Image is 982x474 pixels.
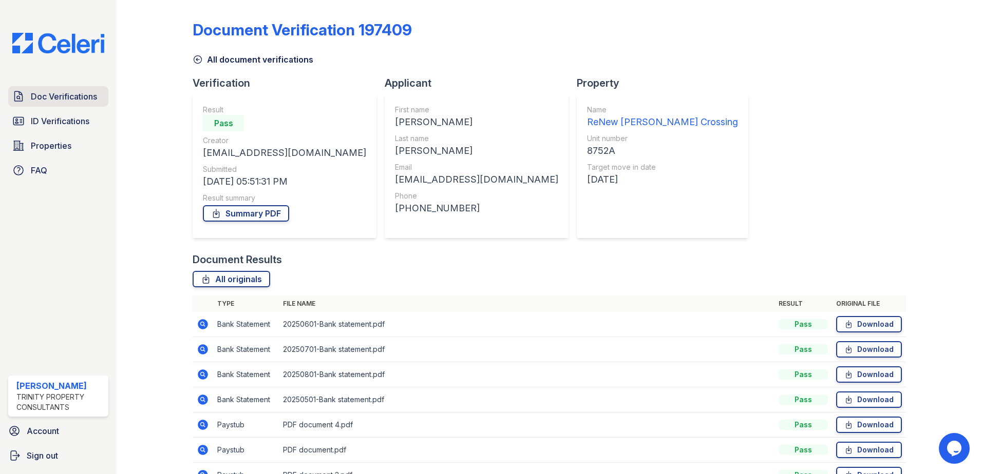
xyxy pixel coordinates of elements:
[587,105,738,115] div: Name
[213,312,279,337] td: Bank Statement
[779,394,828,405] div: Pass
[385,76,577,90] div: Applicant
[279,312,775,337] td: 20250601-Bank statement.pdf
[779,369,828,380] div: Pass
[279,412,775,438] td: PDF document 4.pdf
[203,164,366,174] div: Submitted
[31,115,89,127] span: ID Verifications
[395,172,558,187] div: [EMAIL_ADDRESS][DOMAIN_NAME]
[395,105,558,115] div: First name
[395,133,558,144] div: Last name
[213,295,279,312] th: Type
[279,387,775,412] td: 20250501-Bank statement.pdf
[939,433,972,464] iframe: chat widget
[836,366,902,383] a: Download
[775,295,832,312] th: Result
[16,392,104,412] div: Trinity Property Consultants
[587,105,738,129] a: Name ReNew [PERSON_NAME] Crossing
[395,191,558,201] div: Phone
[193,21,412,39] div: Document Verification 197409
[27,425,59,437] span: Account
[203,174,366,189] div: [DATE] 05:51:31 PM
[395,162,558,172] div: Email
[193,271,270,287] a: All originals
[213,337,279,362] td: Bank Statement
[587,162,738,172] div: Target move in date
[203,205,289,222] a: Summary PDF
[395,115,558,129] div: [PERSON_NAME]
[587,172,738,187] div: [DATE]
[213,438,279,463] td: Paystub
[4,421,112,441] a: Account
[203,115,244,131] div: Pass
[31,90,97,103] span: Doc Verifications
[836,442,902,458] a: Download
[193,252,282,267] div: Document Results
[8,135,108,156] a: Properties
[836,417,902,433] a: Download
[836,316,902,332] a: Download
[8,160,108,181] a: FAQ
[836,391,902,408] a: Download
[213,362,279,387] td: Bank Statement
[279,438,775,463] td: PDF document.pdf
[779,420,828,430] div: Pass
[577,76,757,90] div: Property
[193,76,385,90] div: Verification
[395,144,558,158] div: [PERSON_NAME]
[4,33,112,53] img: CE_Logo_Blue-a8612792a0a2168367f1c8372b55b34899dd931a85d93a1a3d3e32e68fde9ad4.png
[31,164,47,176] span: FAQ
[203,135,366,146] div: Creator
[832,295,906,312] th: Original file
[213,412,279,438] td: Paystub
[8,86,108,107] a: Doc Verifications
[779,445,828,455] div: Pass
[587,133,738,144] div: Unit number
[279,362,775,387] td: 20250801-Bank statement.pdf
[16,380,104,392] div: [PERSON_NAME]
[8,111,108,131] a: ID Verifications
[27,449,58,462] span: Sign out
[203,105,366,115] div: Result
[779,319,828,329] div: Pass
[213,387,279,412] td: Bank Statement
[395,201,558,215] div: [PHONE_NUMBER]
[203,193,366,203] div: Result summary
[587,115,738,129] div: ReNew [PERSON_NAME] Crossing
[31,140,71,152] span: Properties
[203,146,366,160] div: [EMAIL_ADDRESS][DOMAIN_NAME]
[279,295,775,312] th: File name
[279,337,775,362] td: 20250701-Bank statement.pdf
[193,53,313,66] a: All document verifications
[587,144,738,158] div: 8752A
[779,344,828,354] div: Pass
[4,445,112,466] a: Sign out
[836,341,902,358] a: Download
